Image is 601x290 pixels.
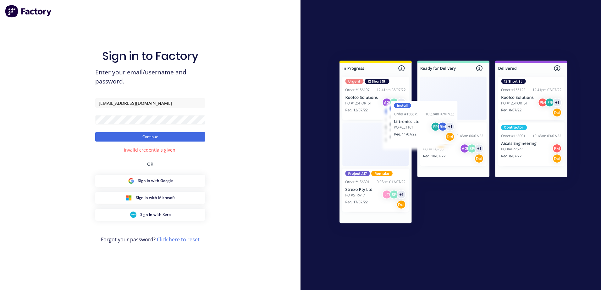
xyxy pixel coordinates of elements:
[138,178,173,184] span: Sign in with Google
[101,236,200,243] span: Forgot your password?
[95,68,205,86] span: Enter your email/username and password.
[124,147,177,153] div: Invalid credentials given.
[126,195,132,201] img: Microsoft Sign in
[95,98,205,108] input: Email/Username
[5,5,52,18] img: Factory
[136,195,175,201] span: Sign in with Microsoft
[95,209,205,221] button: Xero Sign inSign in with Xero
[95,192,205,204] button: Microsoft Sign inSign in with Microsoft
[147,153,153,175] div: OR
[326,48,581,238] img: Sign in
[95,132,205,142] button: Continue
[128,178,134,184] img: Google Sign in
[102,49,198,63] h1: Sign in to Factory
[140,212,171,217] span: Sign in with Xero
[130,212,136,218] img: Xero Sign in
[95,175,205,187] button: Google Sign inSign in with Google
[157,236,200,243] a: Click here to reset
